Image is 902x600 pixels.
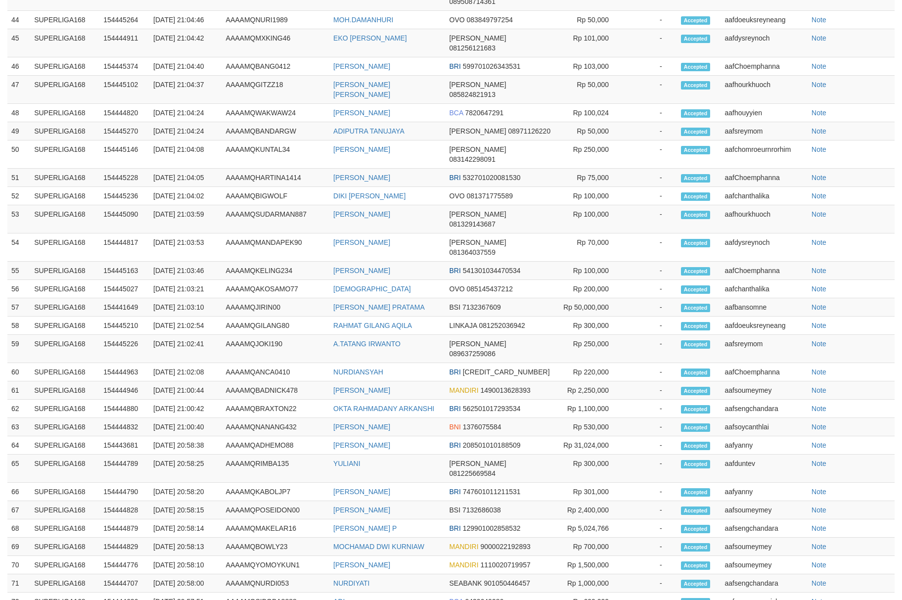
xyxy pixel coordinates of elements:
[333,34,407,42] a: EKO [PERSON_NAME]
[681,192,711,201] span: Accepted
[7,317,30,335] td: 58
[450,469,496,477] span: 081225669584
[556,400,624,418] td: Rp 1,100,000
[556,280,624,298] td: Rp 200,000
[30,122,99,140] td: SUPERLIGA168
[812,34,826,42] a: Note
[463,62,521,70] span: 599701026343531
[624,317,676,335] td: -
[556,335,624,363] td: Rp 250,000
[30,57,99,76] td: SUPERLIGA168
[624,187,676,205] td: -
[149,104,222,122] td: [DATE] 21:04:24
[99,381,149,400] td: 154444946
[222,262,330,280] td: AAAAMQKELING234
[450,285,465,293] span: OVO
[681,387,711,395] span: Accepted
[681,81,711,90] span: Accepted
[30,140,99,169] td: SUPERLIGA168
[149,29,222,57] td: [DATE] 21:04:42
[556,205,624,233] td: Rp 100,000
[99,57,149,76] td: 154445374
[812,210,826,218] a: Note
[7,335,30,363] td: 59
[99,280,149,298] td: 154445027
[450,91,496,98] span: 085824821913
[333,145,390,153] a: [PERSON_NAME]
[721,262,808,280] td: aafChoemphanna
[450,322,477,329] span: LINKAJA
[7,298,30,317] td: 57
[681,369,711,377] span: Accepted
[624,363,676,381] td: -
[556,187,624,205] td: Rp 100,000
[30,262,99,280] td: SUPERLIGA168
[222,298,330,317] td: AAAAMQJIRIN00
[30,418,99,436] td: SUPERLIGA168
[721,335,808,363] td: aafsreymom
[149,317,222,335] td: [DATE] 21:02:54
[467,285,513,293] span: 085145437212
[222,187,330,205] td: AAAAMQBIGWOLF
[450,340,506,348] span: [PERSON_NAME]
[30,280,99,298] td: SUPERLIGA168
[624,140,676,169] td: -
[450,192,465,200] span: OVO
[721,280,808,298] td: aafchanthalika
[333,488,390,496] a: [PERSON_NAME]
[681,128,711,136] span: Accepted
[463,441,521,449] span: 208501010188509
[99,335,149,363] td: 154445226
[333,109,390,117] a: [PERSON_NAME]
[450,350,496,358] span: 089637259086
[681,35,711,43] span: Accepted
[149,436,222,455] td: [DATE] 20:58:38
[30,104,99,122] td: SUPERLIGA168
[812,192,826,200] a: Note
[450,405,461,413] span: BRI
[222,317,330,335] td: AAAAMQGILANG80
[99,169,149,187] td: 154445228
[333,460,360,467] a: YULIANI
[624,418,676,436] td: -
[450,81,506,89] span: [PERSON_NAME]
[812,579,826,587] a: Note
[681,109,711,118] span: Accepted
[812,285,826,293] a: Note
[721,57,808,76] td: aafChoemphanna
[30,400,99,418] td: SUPERLIGA168
[7,205,30,233] td: 53
[556,76,624,104] td: Rp 50,000
[624,280,676,298] td: -
[812,561,826,569] a: Note
[30,169,99,187] td: SUPERLIGA168
[556,122,624,140] td: Rp 50,000
[30,11,99,29] td: SUPERLIGA168
[681,63,711,71] span: Accepted
[222,140,330,169] td: AAAAMQKUNTAL34
[333,81,390,98] a: [PERSON_NAME] [PERSON_NAME]
[556,455,624,483] td: Rp 300,000
[812,524,826,532] a: Note
[812,267,826,275] a: Note
[624,455,676,483] td: -
[149,335,222,363] td: [DATE] 21:02:41
[721,29,808,57] td: aafdysreynoch
[222,280,330,298] td: AAAAMQAKOSAMO77
[333,210,390,218] a: [PERSON_NAME]
[333,174,390,182] a: [PERSON_NAME]
[450,62,461,70] span: BRI
[624,29,676,57] td: -
[99,29,149,57] td: 154444911
[812,405,826,413] a: Note
[99,418,149,436] td: 154444832
[7,187,30,205] td: 52
[812,543,826,551] a: Note
[149,363,222,381] td: [DATE] 21:02:08
[450,368,461,376] span: BRI
[99,140,149,169] td: 154445146
[333,340,401,348] a: A.TATANG IRWANTO
[450,303,461,311] span: BSI
[450,248,496,256] span: 081364037559
[721,169,808,187] td: aafChoemphanna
